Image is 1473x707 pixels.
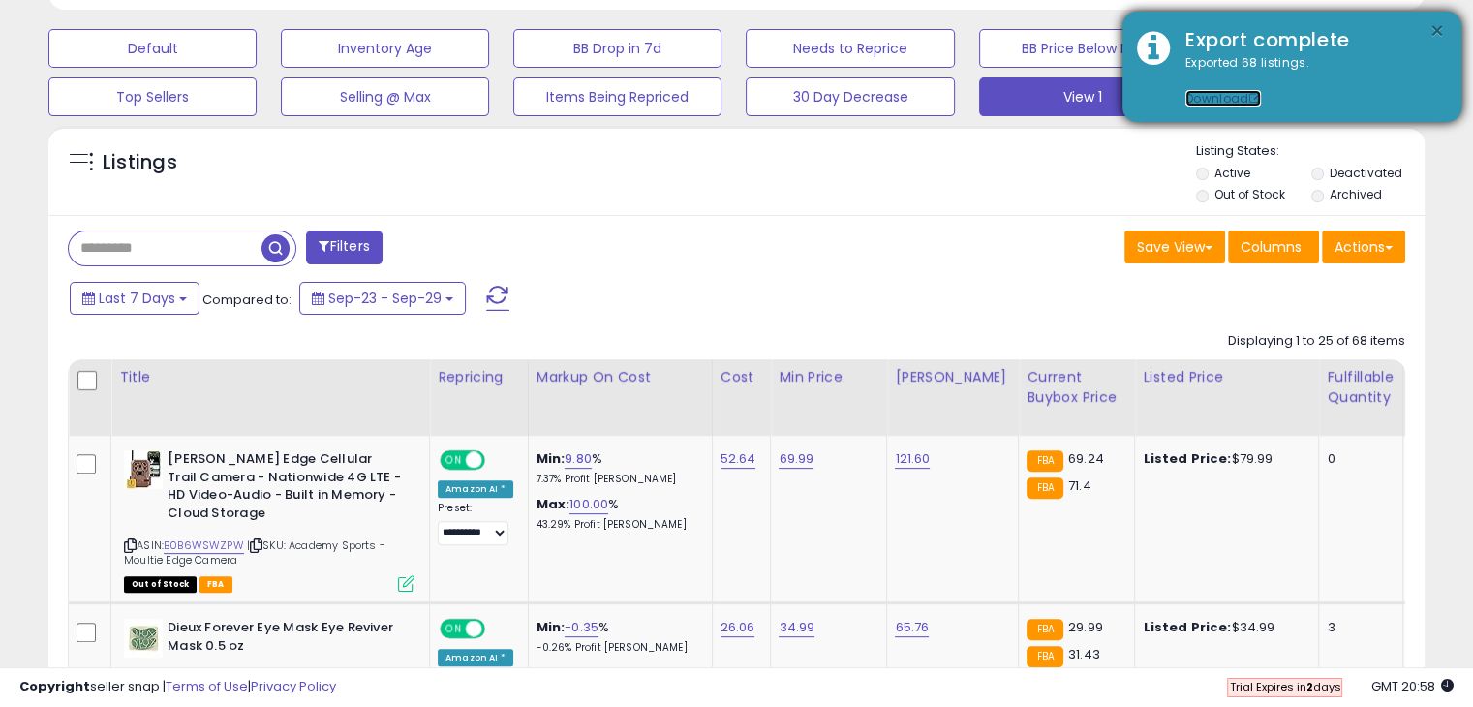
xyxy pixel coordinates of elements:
[537,450,697,486] div: %
[746,77,954,116] button: 30 Day Decrease
[1143,367,1310,387] div: Listed Price
[306,231,382,264] button: Filters
[438,480,513,498] div: Amazon AI *
[569,495,608,514] a: 100.00
[779,449,813,469] a: 69.99
[537,619,697,655] div: %
[746,29,954,68] button: Needs to Reprice
[979,29,1187,68] button: BB Price Below Min
[1371,677,1454,695] span: 2025-10-7 20:58 GMT
[1068,618,1103,636] span: 29.99
[119,367,421,387] div: Title
[537,518,697,532] p: 43.29% Profit [PERSON_NAME]
[1327,450,1387,468] div: 0
[1241,237,1302,257] span: Columns
[779,367,878,387] div: Min Price
[299,282,466,315] button: Sep-23 - Sep-29
[565,618,598,637] a: -0.35
[164,538,244,554] a: B0B6WSWZPW
[48,29,257,68] button: Default
[19,677,90,695] strong: Copyright
[124,450,163,489] img: 51gn7l0AQNL._SL40_.jpg
[202,291,292,309] span: Compared to:
[1429,19,1445,44] button: ×
[537,618,566,636] b: Min:
[1124,231,1225,263] button: Save View
[537,495,570,513] b: Max:
[168,450,403,527] b: [PERSON_NAME] Edge Cellular Trail Camera - Nationwide 4G LTE - HD Video-Audio - Built in Memory -...
[70,282,199,315] button: Last 7 Days
[1329,186,1381,202] label: Archived
[537,473,697,486] p: 7.37% Profit [PERSON_NAME]
[1229,679,1340,694] span: Trial Expires in days
[1027,477,1062,499] small: FBA
[438,502,513,545] div: Preset:
[124,576,197,593] span: All listings that are currently out of stock and unavailable for purchase on Amazon
[528,359,712,436] th: The percentage added to the cost of goods (COGS) that forms the calculator for Min & Max prices.
[1143,450,1304,468] div: $79.99
[1228,231,1319,263] button: Columns
[1327,619,1387,636] div: 3
[168,619,403,660] b: Dieux Forever Eye Mask Eye Reviver Mask 0.5 oz
[537,496,697,532] div: %
[779,618,814,637] a: 34.99
[1305,679,1312,694] b: 2
[281,29,489,68] button: Inventory Age
[1143,618,1231,636] b: Listed Price:
[482,452,513,469] span: OFF
[19,678,336,696] div: seller snap | |
[513,29,721,68] button: BB Drop in 7d
[895,449,930,469] a: 121.60
[166,677,248,695] a: Terms of Use
[124,538,385,567] span: | SKU: Academy Sports - Moultie Edge Camera
[1214,186,1285,202] label: Out of Stock
[537,641,697,655] p: -0.26% Profit [PERSON_NAME]
[1329,165,1401,181] label: Deactivated
[721,367,763,387] div: Cost
[1214,165,1250,181] label: Active
[438,649,513,666] div: Amazon AI *
[103,149,177,176] h5: Listings
[1027,646,1062,667] small: FBA
[328,289,442,308] span: Sep-23 - Sep-29
[1143,619,1304,636] div: $34.99
[1068,449,1104,468] span: 69.24
[895,618,929,637] a: 65.76
[1322,231,1405,263] button: Actions
[251,677,336,695] a: Privacy Policy
[1171,54,1447,108] div: Exported 68 listings.
[513,77,721,116] button: Items Being Repriced
[48,77,257,116] button: Top Sellers
[537,449,566,468] b: Min:
[1327,367,1394,408] div: Fulfillable Quantity
[537,367,704,387] div: Markup on Cost
[1027,367,1126,408] div: Current Buybox Price
[438,367,520,387] div: Repricing
[721,449,756,469] a: 52.64
[442,452,466,469] span: ON
[124,619,163,658] img: 31RU0sdb9PL._SL40_.jpg
[1171,26,1447,54] div: Export complete
[442,621,466,637] span: ON
[721,618,755,637] a: 26.06
[1228,332,1405,351] div: Displaying 1 to 25 of 68 items
[1185,90,1261,107] a: Download
[979,77,1187,116] button: View 1
[281,77,489,116] button: Selling @ Max
[1068,476,1091,495] span: 71.4
[1027,619,1062,640] small: FBA
[1027,450,1062,472] small: FBA
[1143,449,1231,468] b: Listed Price:
[482,621,513,637] span: OFF
[99,289,175,308] span: Last 7 Days
[895,367,1010,387] div: [PERSON_NAME]
[565,449,592,469] a: 9.80
[1068,645,1100,663] span: 31.43
[1196,142,1425,161] p: Listing States:
[199,576,232,593] span: FBA
[124,450,414,590] div: ASIN:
